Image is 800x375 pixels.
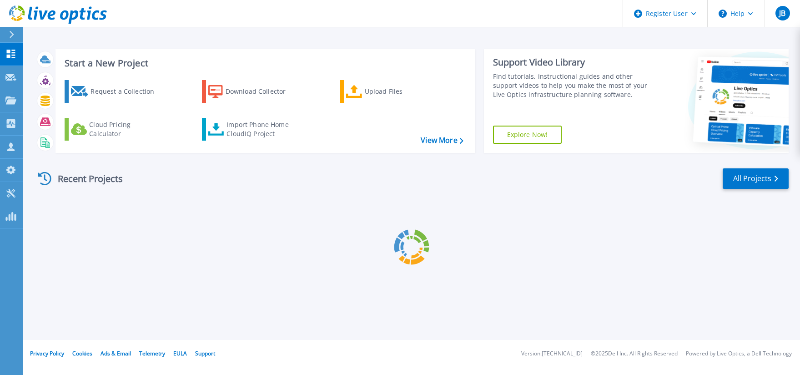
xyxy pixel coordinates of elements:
[139,350,165,357] a: Telemetry
[65,80,166,103] a: Request a Collection
[421,136,463,145] a: View More
[591,351,678,357] li: © 2025 Dell Inc. All Rights Reserved
[493,72,648,99] div: Find tutorials, instructional guides and other support videos to help you make the most of your L...
[493,126,562,144] a: Explore Now!
[91,82,163,101] div: Request a Collection
[226,82,298,101] div: Download Collector
[101,350,131,357] a: Ads & Email
[195,350,215,357] a: Support
[340,80,441,103] a: Upload Files
[65,58,463,68] h3: Start a New Project
[493,56,648,68] div: Support Video Library
[30,350,64,357] a: Privacy Policy
[779,10,785,17] span: JB
[65,118,166,141] a: Cloud Pricing Calculator
[202,80,303,103] a: Download Collector
[365,82,438,101] div: Upload Files
[686,351,792,357] li: Powered by Live Optics, a Dell Technology
[35,167,135,190] div: Recent Projects
[89,120,162,138] div: Cloud Pricing Calculator
[226,120,297,138] div: Import Phone Home CloudIQ Project
[723,168,789,189] a: All Projects
[72,350,92,357] a: Cookies
[521,351,583,357] li: Version: [TECHNICAL_ID]
[173,350,187,357] a: EULA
